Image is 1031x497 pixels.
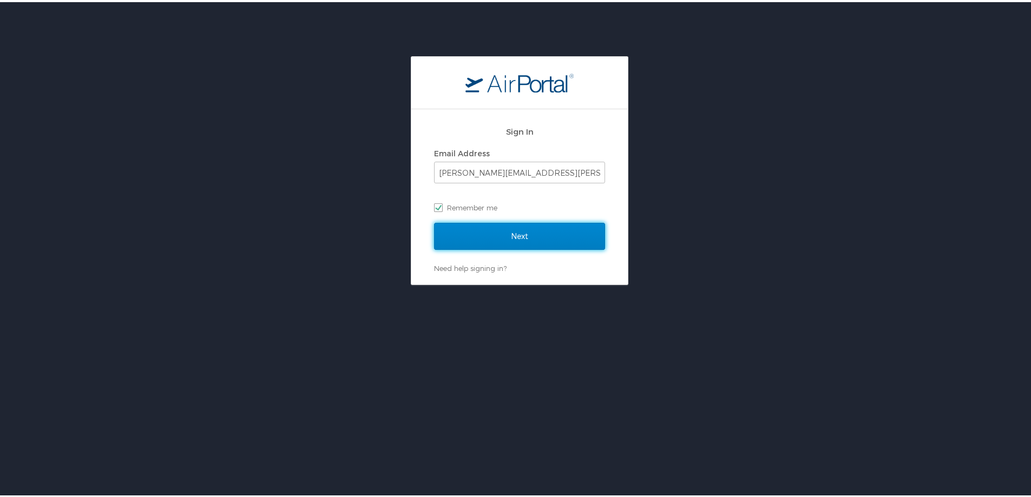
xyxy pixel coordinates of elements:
a: Need help signing in? [434,262,507,270]
h2: Sign In [434,123,605,136]
label: Email Address [434,147,490,156]
img: logo [465,71,574,90]
label: Remember me [434,197,605,214]
input: Next [434,221,605,248]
